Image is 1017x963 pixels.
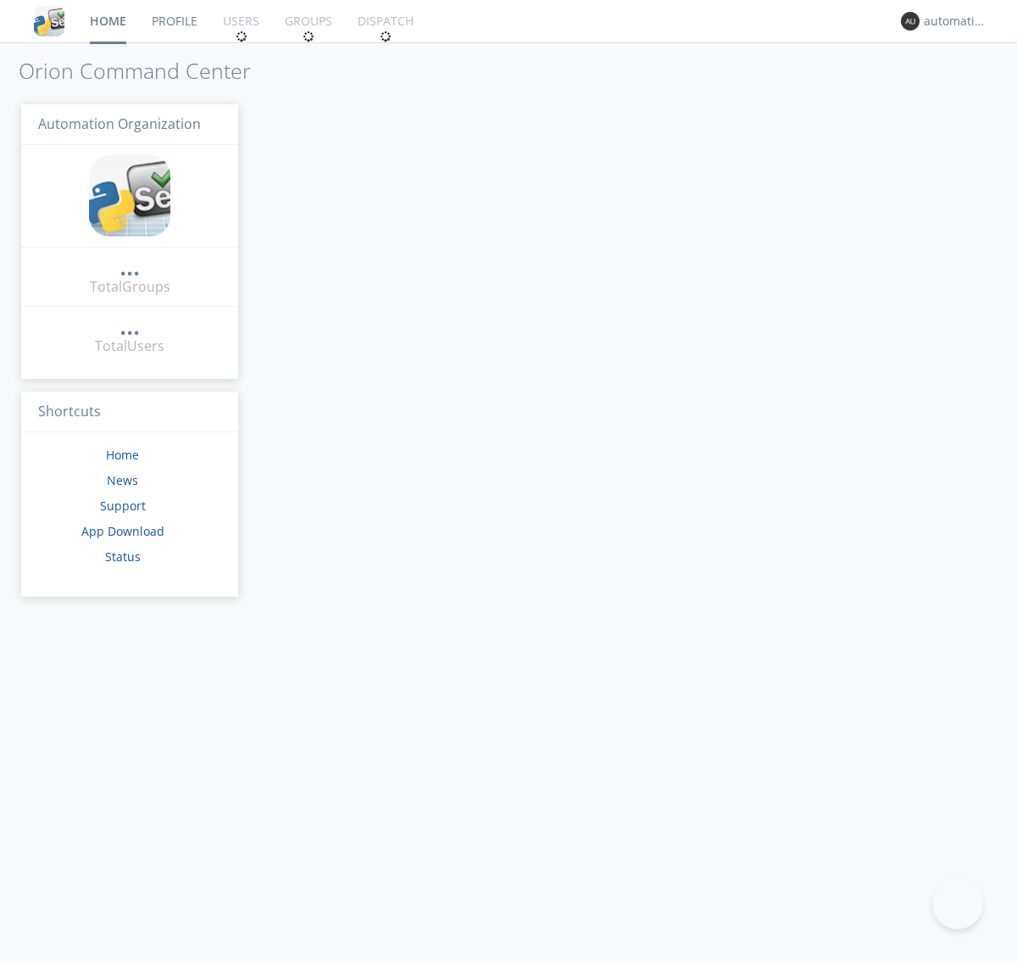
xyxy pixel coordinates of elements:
[34,6,64,36] img: cddb5a64eb264b2086981ab96f4c1ba7
[236,31,247,42] img: spin.svg
[119,258,140,275] div: ...
[119,258,140,277] a: ...
[901,12,920,31] img: 373638.png
[21,392,238,433] h3: Shortcuts
[119,317,140,337] a: ...
[932,878,983,929] iframe: Toggle Customer Support
[119,317,140,334] div: ...
[81,523,164,539] a: App Download
[107,472,138,488] a: News
[95,337,164,356] div: Total Users
[105,548,141,565] a: Status
[924,13,987,30] div: automation+atlas0018
[89,155,170,237] img: cddb5a64eb264b2086981ab96f4c1ba7
[106,447,139,463] a: Home
[303,31,314,42] img: spin.svg
[90,277,170,297] div: Total Groups
[38,114,201,133] span: Automation Organization
[100,498,146,514] a: Support
[380,31,392,42] img: spin.svg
